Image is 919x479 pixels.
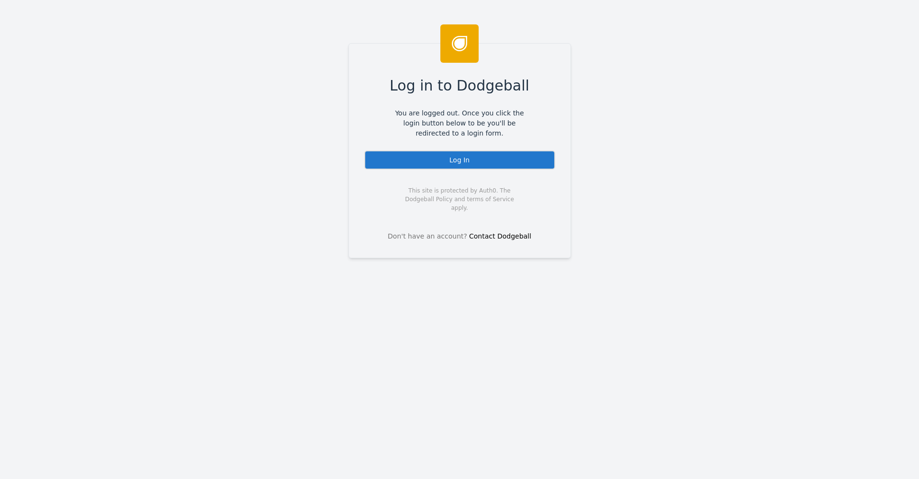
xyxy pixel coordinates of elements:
[388,108,531,138] span: You are logged out. Once you click the login button below to be you'll be redirected to a login f...
[390,75,529,96] span: Log in to Dodgeball
[388,231,467,241] span: Don't have an account?
[469,232,531,240] a: Contact Dodgeball
[397,186,523,212] span: This site is protected by Auth0. The Dodgeball Policy and terms of Service apply.
[364,150,555,170] div: Log In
